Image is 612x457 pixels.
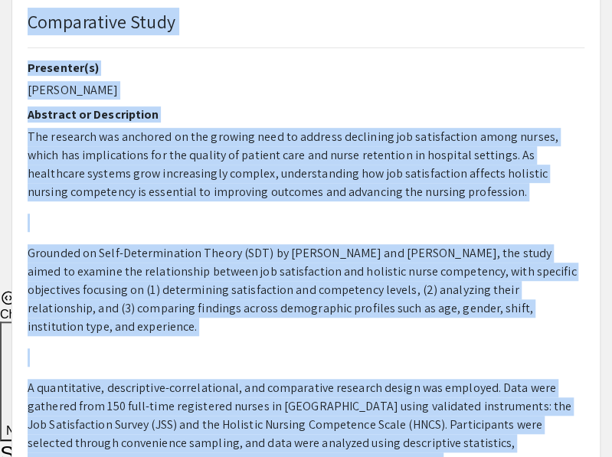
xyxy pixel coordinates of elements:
span: New Conversation [6,424,106,437]
h2: Presenter(s) [28,60,584,75]
p: The research was anchored on the growing need to address declining job satisfaction among nurses,... [28,128,584,201]
iframe: Chat [11,388,65,446]
p: Grounded on Self-Determination Theory (SDT) by [PERSON_NAME] and [PERSON_NAME], the study aimed t... [28,244,584,336]
p: [PERSON_NAME] [28,81,584,100]
h2: Abstract or Description [28,107,584,122]
p: Comparative Study [28,8,584,35]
